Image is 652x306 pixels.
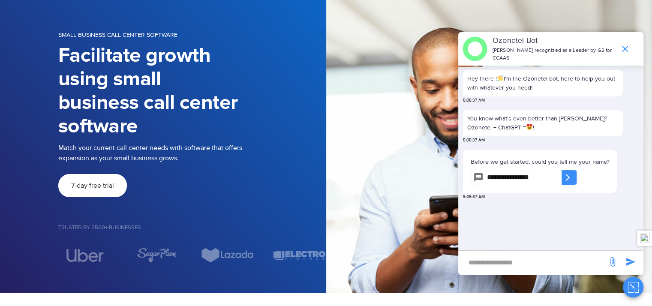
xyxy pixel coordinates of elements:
p: [PERSON_NAME] recognized as a Leader by G2 for CCAAS [493,47,616,62]
button: Close chat [623,277,643,297]
span: send message [604,253,621,270]
h1: Facilitate growth using small business call center software [58,44,246,138]
div: Image Carousel [58,248,326,263]
div: 4 / 7 [58,249,112,262]
span: SMALL BUSINESS CALL CENTER SOFTWARE [58,31,177,39]
span: 5:05:37 AM [463,137,485,144]
div: 5 / 7 [129,248,183,263]
div: 7 / 7 [272,248,326,263]
p: Before we get started, could you tell me your name? [471,157,609,166]
p: Hey there ! I'm the Ozonetel bot, here to help you out with whatever you need! [467,74,619,92]
img: electro [272,248,326,263]
div: 6 / 7 [201,248,255,263]
span: 7-day free trial [71,182,114,189]
h5: Trusted by 2500+ Businesses [58,225,326,231]
img: 👋 [497,75,503,81]
span: 5:05:37 AM [463,97,485,104]
img: 😍 [526,124,532,130]
div: new-msg-input [463,255,603,270]
img: header [463,36,487,61]
img: Lazada [201,248,255,263]
p: You know what's even better than [PERSON_NAME]? Ozonetel + ChatGPT = ! [467,114,619,132]
a: 7-day free trial [58,174,127,197]
span: send message [622,253,639,270]
span: end chat or minimize [616,40,634,57]
p: Ozonetel Bot [493,35,616,47]
p: Match your current call center needs with software that offers expansion as your small business g... [58,143,251,163]
img: uber [66,249,104,262]
span: 5:05:37 AM [463,194,485,200]
img: sugarplum [136,248,177,263]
